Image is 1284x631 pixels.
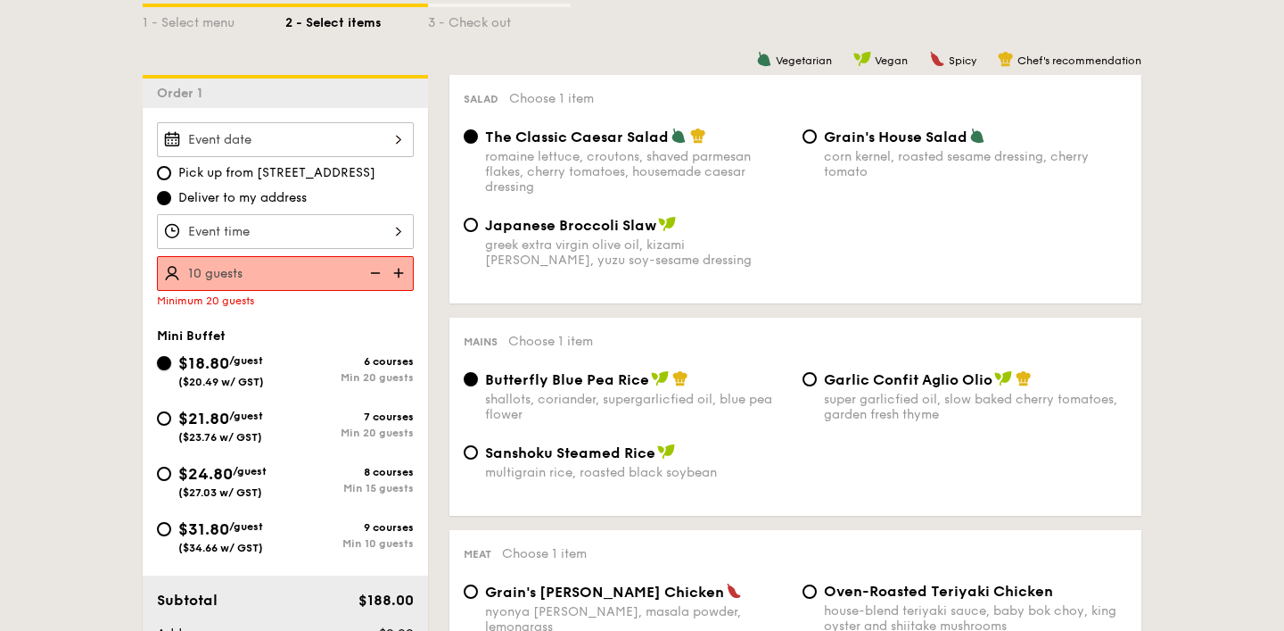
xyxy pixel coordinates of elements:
span: ($20.49 w/ GST) [178,376,264,388]
span: Meat [464,548,491,560]
div: 9 courses [285,521,414,534]
img: icon-vegan.f8ff3823.svg [658,216,676,232]
span: Vegetarian [776,54,832,67]
span: Pick up from [STREET_ADDRESS] [178,164,375,182]
img: icon-add.58712e84.svg [387,256,414,290]
div: corn kernel, roasted sesame dressing, cherry tomato [824,149,1127,179]
span: Butterfly Blue Pea Rice [485,371,649,388]
img: icon-chef-hat.a58ddaea.svg [672,370,688,386]
div: Min 20 guests [285,427,414,439]
img: icon-vegetarian.fe4039eb.svg [671,128,687,144]
div: multigrain rice, roasted black soybean [485,465,788,480]
span: Vegan [875,54,908,67]
span: Sanshoku Steamed Rice [485,444,655,461]
img: icon-vegetarian.fe4039eb.svg [969,128,985,144]
span: ($27.03 w/ GST) [178,486,262,499]
div: shallots, coriander, supergarlicfied oil, blue pea flower [485,392,788,422]
input: Oven-Roasted Teriyaki Chickenhouse-blend teriyaki sauce, baby bok choy, king oyster and shiitake ... [802,585,817,599]
img: icon-vegan.f8ff3823.svg [853,51,871,67]
input: $24.80/guest($27.03 w/ GST)8 coursesMin 15 guests [157,467,171,481]
span: Mains [464,336,498,348]
input: $31.80/guest($34.66 w/ GST)9 coursesMin 10 guests [157,522,171,536]
input: Grain's [PERSON_NAME] Chickennyonya [PERSON_NAME], masala powder, lemongrass [464,585,478,599]
span: Grain's House Salad [824,129,967,145]
span: /guest [229,354,263,367]
span: Salad [464,93,498,105]
span: Choose 1 item [508,334,593,349]
img: icon-vegetarian.fe4039eb.svg [756,51,772,67]
img: icon-chef-hat.a58ddaea.svg [998,51,1014,67]
span: Garlic Confit Aglio Olio [824,371,992,388]
div: 6 courses [285,355,414,368]
input: Butterfly Blue Pea Riceshallots, coriander, supergarlicfied oil, blue pea flower [464,372,478,386]
span: $31.80 [178,519,229,539]
div: greek extra virgin olive oil, kizami [PERSON_NAME], yuzu soy-sesame dressing [485,237,788,268]
input: $18.80/guest($20.49 w/ GST)6 coursesMin 20 guests [157,356,171,370]
span: The Classic Caesar Salad [485,129,669,145]
input: Garlic Confit Aglio Oliosuper garlicfied oil, slow baked cherry tomatoes, garden fresh thyme [802,372,817,386]
input: Japanese Broccoli Slawgreek extra virgin olive oil, kizami [PERSON_NAME], yuzu soy-sesame dressing [464,218,478,232]
div: 1 - Select menu [143,7,285,32]
span: Japanese Broccoli Slaw [485,217,656,234]
input: $21.80/guest($23.76 w/ GST)7 coursesMin 20 guests [157,411,171,426]
div: 8 courses [285,466,414,478]
img: icon-chef-hat.a58ddaea.svg [1016,370,1032,386]
img: icon-vegan.f8ff3823.svg [651,370,669,386]
span: $188.00 [358,592,414,609]
div: Min 15 guests [285,482,414,494]
div: 2 - Select items [285,7,428,32]
img: icon-reduce.1d2dbef1.svg [360,256,387,290]
input: Event date [157,122,414,157]
input: Pick up from [STREET_ADDRESS] [157,166,171,180]
div: Minimum 20 guests [157,295,414,307]
input: Grain's House Saladcorn kernel, roasted sesame dressing, cherry tomato [802,129,817,144]
div: 7 courses [285,411,414,423]
img: icon-chef-hat.a58ddaea.svg [690,128,706,144]
input: Event time [157,214,414,249]
span: $18.80 [178,353,229,373]
span: /guest [229,410,263,422]
span: $21.80 [178,409,229,428]
span: Choose 1 item [509,91,594,106]
div: romaine lettuce, croutons, shaved parmesan flakes, cherry tomatoes, housemade caesar dressing [485,149,788,195]
div: Min 20 guests [285,371,414,384]
span: Oven-Roasted Teriyaki Chicken [824,583,1053,600]
span: $24.80 [178,464,233,484]
div: Min 10 guests [285,537,414,550]
input: Deliver to my address [157,191,171,205]
span: /guest [233,465,267,477]
img: icon-vegan.f8ff3823.svg [994,370,1012,386]
div: 3 - Check out [428,7,571,32]
span: Spicy [949,54,976,67]
img: icon-vegan.f8ff3823.svg [657,444,675,460]
span: Choose 1 item [502,546,587,561]
img: icon-spicy.37a8142b.svg [726,583,742,599]
span: /guest [229,520,263,533]
span: Grain's [PERSON_NAME] Chicken [485,584,724,601]
span: Chef's recommendation [1017,54,1141,67]
span: ($23.76 w/ GST) [178,431,262,444]
input: Number of guests [157,256,414,291]
span: Mini Buffet [157,328,226,344]
input: Sanshoku Steamed Ricemultigrain rice, roasted black soybean [464,445,478,460]
span: ($34.66 w/ GST) [178,542,263,554]
span: Subtotal [157,592,218,609]
span: Deliver to my address [178,189,307,207]
span: Order 1 [157,86,210,101]
input: The Classic Caesar Saladromaine lettuce, croutons, shaved parmesan flakes, cherry tomatoes, house... [464,129,478,144]
img: icon-spicy.37a8142b.svg [929,51,945,67]
div: super garlicfied oil, slow baked cherry tomatoes, garden fresh thyme [824,392,1127,422]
